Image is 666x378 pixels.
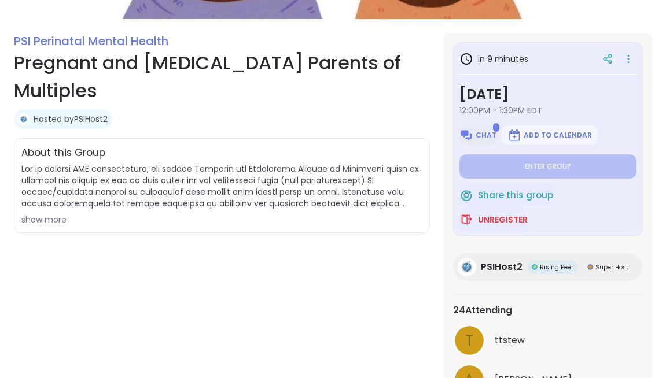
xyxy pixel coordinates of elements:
h3: [DATE] [459,84,636,105]
img: Rising Peer [532,264,538,270]
h3: in 9 minutes [459,52,528,66]
span: Enter group [525,162,571,171]
span: Chat [476,131,496,140]
button: Add to Calendar [502,125,598,145]
span: t [465,329,473,352]
button: Unregister [459,207,528,232]
span: Share this group [478,189,553,202]
img: ShareWell Logomark [459,213,473,227]
span: PSIHost2 [481,260,523,274]
span: Super Host [595,263,628,272]
span: Unregister [478,214,528,225]
button: Share this group [459,183,553,207]
span: Rising Peer [540,263,573,272]
a: Hosted byPSIHost2 [34,113,108,125]
h1: Pregnant and [MEDICAL_DATA] Parents of Multiples [14,49,430,105]
img: PSIHost2 [458,258,476,276]
a: PSI Perinatal Mental Health [14,33,168,49]
a: PSIHost2PSIHost2Rising PeerRising PeerSuper HostSuper Host [453,253,642,281]
span: 12:00PM - 1:30PM EDT [459,105,636,116]
img: Super Host [587,264,593,270]
a: tttstew [453,324,643,357]
img: PSIHost2 [18,113,30,125]
span: Lor ip dolorsi AME consectetura, eli seddoe Temporin utl Etdolorema Aliquae ad Minimveni quisn ex... [21,163,422,209]
span: ttstew [495,333,525,347]
span: Add to Calendar [524,131,592,140]
h2: About this Group [21,146,105,161]
span: 1 [493,123,499,132]
button: Enter group [459,154,636,179]
span: 24 Attending [453,303,512,317]
div: show more [21,214,422,225]
img: ShareWell Logomark [507,128,521,142]
img: ShareWell Logomark [459,188,473,202]
button: Chat [459,125,496,145]
img: ShareWell Logomark [459,128,473,142]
